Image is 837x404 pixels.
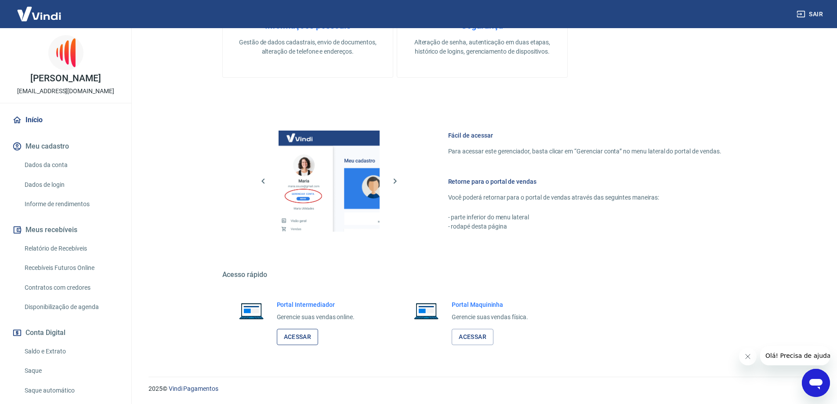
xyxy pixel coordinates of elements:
p: Você poderá retornar para o portal de vendas através das seguintes maneiras: [448,193,721,202]
iframe: Botão para abrir a janela de mensagens [802,369,830,397]
a: Saldo e Extrato [21,342,121,360]
h5: Acesso rápido [222,270,743,279]
img: 6b96048d-5ab6-41d1-90f1-a911f2edcb14.jpeg [48,35,83,70]
p: Alteração de senha, autenticação em duas etapas, histórico de logins, gerenciamento de dispositivos. [411,38,553,56]
h6: Portal Intermediador [277,300,355,309]
p: [PERSON_NAME] [30,74,101,83]
a: Saque [21,362,121,380]
a: Informe de rendimentos [21,195,121,213]
span: Olá! Precisa de ajuda? [5,6,74,13]
button: Conta Digital [11,323,121,342]
a: Saque automático [21,382,121,400]
a: Contratos com credores [21,279,121,297]
a: Dados de login [21,176,121,194]
a: Vindi Pagamentos [169,385,218,392]
button: Meu cadastro [11,137,121,156]
p: - rodapé desta página [448,222,721,231]
h6: Retorne para o portal de vendas [448,177,721,186]
iframe: Mensagem da empresa [760,346,830,365]
img: Imagem de um notebook aberto [408,300,445,321]
a: Dados da conta [21,156,121,174]
p: Gerencie suas vendas online. [277,313,355,322]
a: Relatório de Recebíveis [21,240,121,258]
p: - parte inferior do menu lateral [448,213,721,222]
a: Recebíveis Futuros Online [21,259,121,277]
p: Gerencie suas vendas física. [452,313,528,322]
button: Meus recebíveis [11,220,121,240]
p: 2025 © [149,384,816,393]
p: Gestão de dados cadastrais, envio de documentos, alteração de telefone e endereços. [237,38,379,56]
a: Disponibilização de agenda [21,298,121,316]
img: Imagem da dashboard mostrando o botão de gerenciar conta na sidebar no lado esquerdo [279,131,380,232]
a: Acessar [277,329,319,345]
a: Início [11,110,121,130]
p: [EMAIL_ADDRESS][DOMAIN_NAME] [17,87,114,96]
img: Imagem de um notebook aberto [233,300,270,321]
h6: Portal Maquininha [452,300,528,309]
a: Acessar [452,329,493,345]
iframe: Fechar mensagem [739,348,757,365]
h6: Fácil de acessar [448,131,721,140]
img: Vindi [11,0,68,27]
button: Sair [795,6,826,22]
p: Para acessar este gerenciador, basta clicar em “Gerenciar conta” no menu lateral do portal de ven... [448,147,721,156]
